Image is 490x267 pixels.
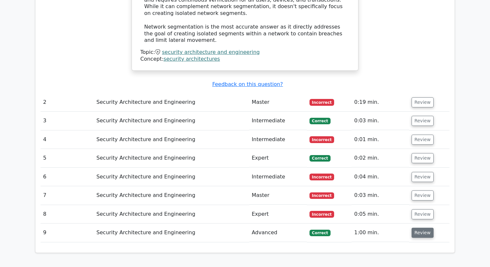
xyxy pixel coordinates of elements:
span: Incorrect [309,136,334,143]
td: Security Architecture and Engineering [94,130,249,149]
a: Feedback on this question? [212,81,283,87]
td: Security Architecture and Engineering [94,205,249,224]
td: 0:03 min. [352,112,409,130]
td: 5 [41,149,94,167]
td: Security Architecture and Engineering [94,186,249,205]
td: Security Architecture and Engineering [94,93,249,112]
td: 0:01 min. [352,130,409,149]
td: 0:02 min. [352,149,409,167]
td: Master [249,93,307,112]
td: 8 [41,205,94,224]
td: 1:00 min. [352,224,409,242]
a: security architectures [164,56,220,62]
td: 2 [41,93,94,112]
td: Security Architecture and Engineering [94,112,249,130]
button: Review [412,97,434,107]
button: Review [412,172,434,182]
span: Correct [309,230,331,236]
button: Review [412,153,434,163]
span: Incorrect [309,192,334,199]
td: Intermediate [249,168,307,186]
td: Security Architecture and Engineering [94,149,249,167]
td: 0:19 min. [352,93,409,112]
td: 0:03 min. [352,186,409,205]
span: Correct [309,118,331,124]
button: Review [412,209,434,219]
button: Review [412,135,434,145]
td: Security Architecture and Engineering [94,224,249,242]
span: Incorrect [309,174,334,180]
td: Intermediate [249,130,307,149]
span: Incorrect [309,211,334,217]
span: Incorrect [309,99,334,105]
span: Correct [309,155,331,162]
td: 6 [41,168,94,186]
td: 0:05 min. [352,205,409,224]
td: Expert [249,205,307,224]
td: Security Architecture and Engineering [94,168,249,186]
td: 9 [41,224,94,242]
td: 0:04 min. [352,168,409,186]
button: Review [412,228,434,238]
button: Review [412,190,434,200]
td: Intermediate [249,112,307,130]
td: Master [249,186,307,205]
button: Review [412,116,434,126]
div: Topic: [140,49,350,56]
a: security architecture and engineering [162,49,260,55]
td: 3 [41,112,94,130]
td: 4 [41,130,94,149]
td: 7 [41,186,94,205]
td: Expert [249,149,307,167]
div: Concept: [140,56,350,63]
td: Advanced [249,224,307,242]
